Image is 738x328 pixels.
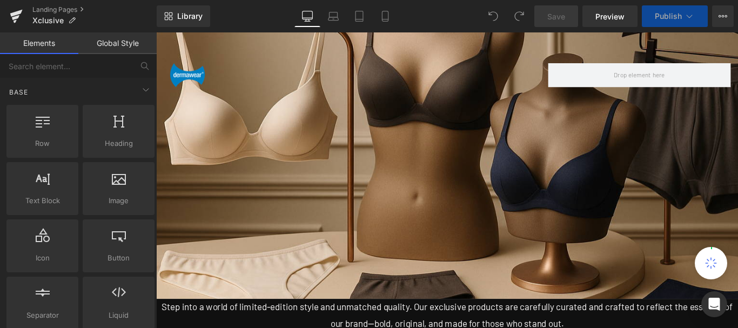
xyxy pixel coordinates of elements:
[508,5,530,27] button: Redo
[712,5,734,27] button: More
[10,138,75,149] span: Row
[86,252,151,264] span: Button
[157,5,210,27] a: New Library
[701,291,727,317] div: Open Intercom Messenger
[8,87,29,97] span: Base
[177,11,203,21] span: Library
[86,310,151,321] span: Liquid
[294,5,320,27] a: Desktop
[642,5,708,27] button: Publish
[547,11,565,22] span: Save
[10,252,75,264] span: Icon
[86,195,151,206] span: Image
[86,138,151,149] span: Heading
[655,12,682,21] span: Publish
[372,5,398,27] a: Mobile
[78,32,157,54] a: Global Style
[582,5,638,27] a: Preview
[346,5,372,27] a: Tablet
[320,5,346,27] a: Laptop
[482,5,504,27] button: Undo
[32,16,64,25] span: Xclusive
[32,5,157,14] a: Landing Pages
[10,195,75,206] span: Text Block
[595,11,625,22] span: Preview
[10,310,75,321] span: Separator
